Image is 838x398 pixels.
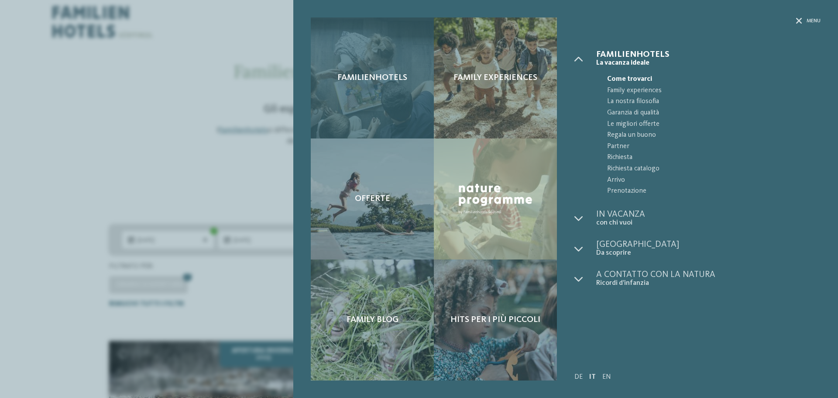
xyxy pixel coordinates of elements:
[347,315,398,325] span: Family Blog
[607,163,821,175] span: Richiesta catalogo
[607,96,821,107] span: La nostra filosofia
[596,279,821,287] span: Ricordi d’infanzia
[311,260,434,381] a: Cercate un hotel per famiglie? Qui troverete solo i migliori! Family Blog
[596,50,821,59] span: Familienhotels
[607,74,821,85] span: Come trovarci
[596,96,821,107] a: La nostra filosofia
[434,138,557,260] a: Cercate un hotel per famiglie? Qui troverete solo i migliori! Nature Programme
[607,152,821,163] span: Richiesta
[596,130,821,141] a: Regala un buono
[602,374,611,381] a: EN
[456,181,535,217] img: Nature Programme
[596,50,821,67] a: Familienhotels La vacanza ideale
[596,74,821,85] a: Come trovarci
[596,270,821,287] a: A contatto con la natura Ricordi d’infanzia
[596,59,821,67] span: La vacanza ideale
[596,119,821,130] a: Le migliori offerte
[596,186,821,197] a: Prenotazione
[596,85,821,97] a: Family experiences
[434,260,557,381] a: Cercate un hotel per famiglie? Qui troverete solo i migliori! Hits per i più piccoli
[337,73,407,83] span: Familienhotels
[589,374,596,381] a: IT
[596,152,821,163] a: Richiesta
[434,17,557,138] a: Cercate un hotel per famiglie? Qui troverete solo i migliori! Family experiences
[596,210,821,219] span: In vacanza
[450,315,540,325] span: Hits per i più piccoli
[596,219,821,227] span: con chi vuoi
[355,194,390,204] span: Offerte
[607,141,821,152] span: Partner
[607,119,821,130] span: Le migliori offerte
[311,17,434,138] a: Cercate un hotel per famiglie? Qui troverete solo i migliori! Familienhotels
[596,240,821,257] a: [GEOGRAPHIC_DATA] Da scoprire
[607,186,821,197] span: Prenotazione
[596,141,821,152] a: Partner
[596,270,821,279] span: A contatto con la natura
[596,210,821,227] a: In vacanza con chi vuoi
[607,85,821,97] span: Family experiences
[574,374,583,381] a: DE
[596,175,821,186] a: Arrivo
[607,107,821,119] span: Garanzia di qualità
[596,240,821,249] span: [GEOGRAPHIC_DATA]
[596,107,821,119] a: Garanzia di qualità
[311,138,434,260] a: Cercate un hotel per famiglie? Qui troverete solo i migliori! Offerte
[596,249,821,257] span: Da scoprire
[607,175,821,186] span: Arrivo
[807,17,821,25] span: Menu
[453,73,537,83] span: Family experiences
[607,130,821,141] span: Regala un buono
[596,163,821,175] a: Richiesta catalogo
